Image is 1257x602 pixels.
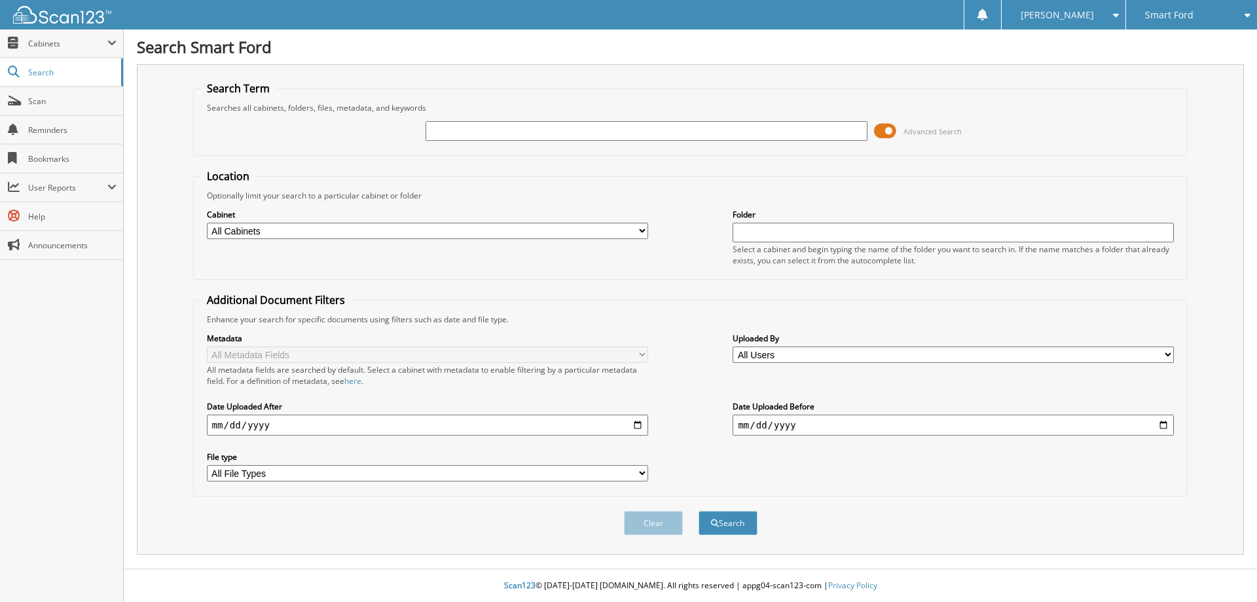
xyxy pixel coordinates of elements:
div: Enhance your search for specific documents using filters such as date and file type. [200,314,1181,325]
div: Optionally limit your search to a particular cabinet or folder [200,190,1181,201]
button: Search [699,511,757,535]
span: [PERSON_NAME] [1021,11,1094,19]
label: Metadata [207,333,648,344]
label: File type [207,451,648,462]
label: Uploaded By [733,333,1174,344]
a: here [344,375,361,386]
a: Privacy Policy [828,580,877,591]
label: Folder [733,209,1174,220]
div: Searches all cabinets, folders, files, metadata, and keywords [200,102,1181,113]
input: end [733,415,1174,436]
input: start [207,415,648,436]
span: Advanced Search [903,126,962,136]
label: Date Uploaded After [207,401,648,412]
img: scan123-logo-white.svg [13,6,111,24]
legend: Location [200,169,256,183]
div: Select a cabinet and begin typing the name of the folder you want to search in. If the name match... [733,244,1174,266]
span: Smart Ford [1145,11,1193,19]
span: User Reports [28,182,107,193]
div: © [DATE]-[DATE] [DOMAIN_NAME]. All rights reserved | appg04-scan123-com | [124,570,1257,602]
div: All metadata fields are searched by default. Select a cabinet with metadata to enable filtering b... [207,364,648,386]
label: Cabinet [207,209,648,220]
span: Search [28,67,115,78]
span: Bookmarks [28,153,117,164]
span: Help [28,211,117,222]
span: Cabinets [28,38,107,49]
button: Clear [624,511,683,535]
span: Scan [28,96,117,107]
span: Announcements [28,240,117,251]
legend: Additional Document Filters [200,293,352,307]
label: Date Uploaded Before [733,401,1174,412]
span: Reminders [28,124,117,136]
h1: Search Smart Ford [137,36,1244,58]
legend: Search Term [200,81,276,96]
span: Scan123 [504,580,536,591]
iframe: Chat Widget [1192,539,1257,602]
